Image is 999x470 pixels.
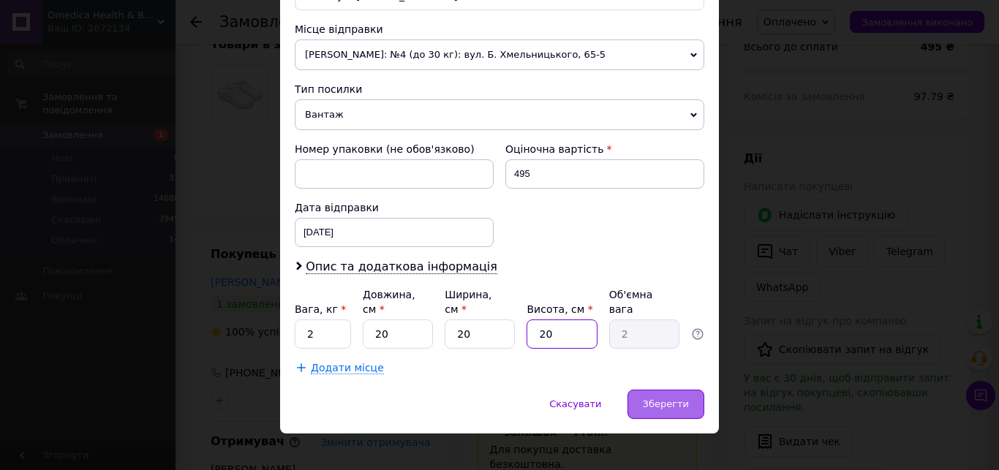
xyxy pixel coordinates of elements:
span: Скасувати [549,398,601,409]
span: Тип посилки [295,83,362,95]
span: Вантаж [295,99,704,130]
span: [PERSON_NAME]: №4 (до 30 кг): вул. Б. Хмельницького, 65-5 [295,39,704,70]
label: Ширина, см [445,289,491,315]
span: Місце відправки [295,23,383,35]
span: Зберегти [643,398,689,409]
label: Висота, см [527,303,592,315]
label: Довжина, см [363,289,415,315]
span: Додати місце [311,362,384,374]
div: Об'ємна вага [609,287,679,317]
div: Дата відправки [295,200,494,215]
label: Вага, кг [295,303,346,315]
div: Номер упаковки (не обов'язково) [295,142,494,156]
div: Оціночна вартість [505,142,704,156]
span: Опис та додаткова інформація [306,259,497,274]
